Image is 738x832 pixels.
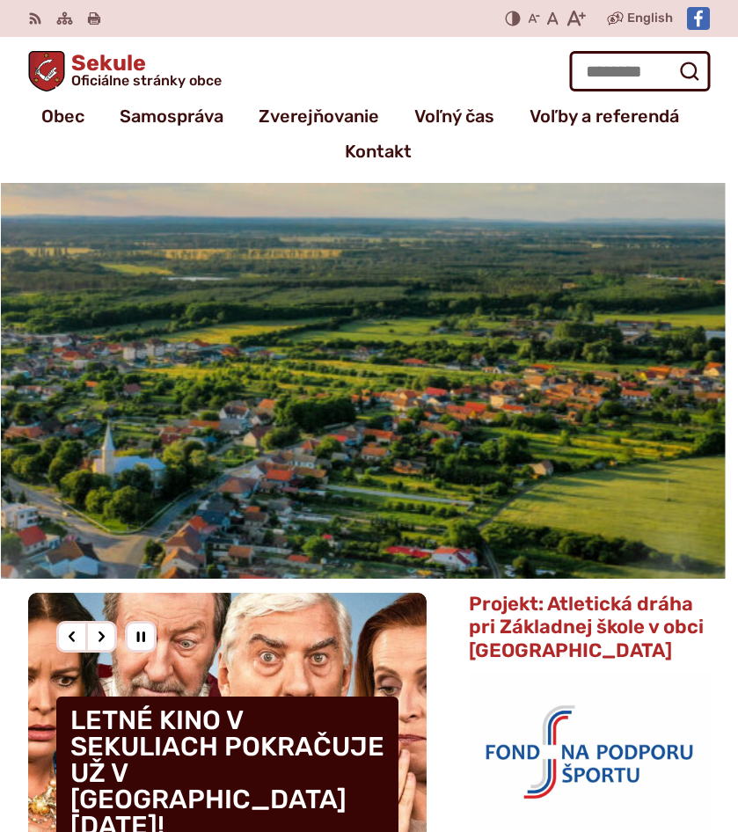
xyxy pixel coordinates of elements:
span: Oficiálne stránky obce [71,74,222,88]
a: Samospráva [120,99,223,134]
span: English [627,8,673,29]
img: Prejsť na domovskú stránku [28,51,64,91]
h1: Sekule [64,52,222,88]
a: English [624,8,676,29]
div: Nasledujúci slajd [85,621,117,653]
div: Predošlý slajd [56,621,88,653]
img: Prejsť na Facebook stránku [687,7,710,30]
a: Voľný čas [414,99,494,134]
a: Obec [41,99,84,134]
a: Logo Sekule, prejsť na domovskú stránku. [28,51,222,91]
div: Pozastaviť pohyb slajdera [125,621,157,653]
img: logo_fnps.png [469,672,710,829]
a: Voľby a referendá [530,99,679,134]
a: Zverejňovanie [259,99,379,134]
span: Projekt: Atletická dráha pri Základnej škole v obci [GEOGRAPHIC_DATA] [469,592,704,662]
a: Kontakt [345,134,412,169]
